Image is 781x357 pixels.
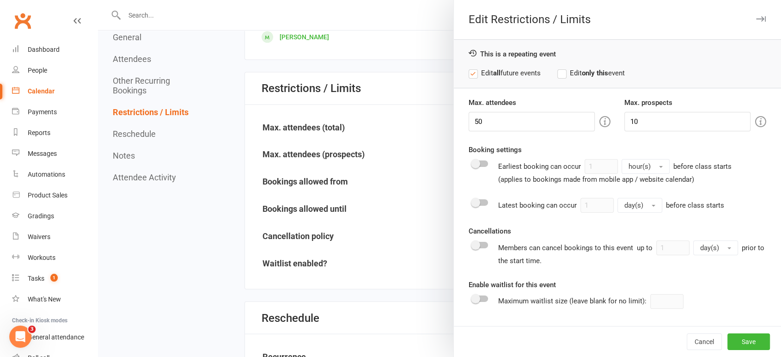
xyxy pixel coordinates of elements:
[498,294,698,309] div: Maximum waitlist size (leave blank for no limit):
[493,69,500,77] strong: all
[28,333,84,341] div: General attendance
[687,333,722,350] button: Cancel
[624,97,672,108] label: Max. prospects
[454,13,781,26] div: Edit Restrictions / Limits
[28,67,47,74] div: People
[12,327,98,348] a: General attendance kiosk mode
[666,201,724,209] span: before class starts
[28,171,65,178] div: Automations
[28,233,50,240] div: Waivers
[469,68,541,79] label: Edit future events
[28,87,55,95] div: Calendar
[12,39,98,60] a: Dashboard
[469,97,516,108] label: Max. attendees
[12,81,98,102] a: Calendar
[628,162,651,171] span: hour(s)
[12,185,98,206] a: Product Sales
[12,206,98,227] a: Gradings
[12,123,98,143] a: Reports
[12,60,98,81] a: People
[12,102,98,123] a: Payments
[469,279,556,290] label: Enable waitlist for this event
[498,198,724,213] div: Latest booking can occur
[12,164,98,185] a: Automations
[50,274,58,282] span: 1
[9,326,31,348] iframe: Intercom live chat
[498,159,732,185] div: Earliest booking can occur
[28,46,60,53] div: Dashboard
[469,226,511,237] label: Cancellations
[12,227,98,247] a: Waivers
[12,289,98,310] a: What's New
[28,254,55,261] div: Workouts
[498,240,766,266] div: Members can cancel bookings to this event
[28,326,36,333] span: 3
[28,191,67,199] div: Product Sales
[12,247,98,268] a: Workouts
[28,129,50,136] div: Reports
[469,144,522,155] label: Booking settings
[28,295,61,303] div: What's New
[28,275,44,282] div: Tasks
[28,212,54,220] div: Gradings
[727,333,770,350] button: Save
[12,143,98,164] a: Messages
[624,201,643,209] span: day(s)
[582,69,608,77] strong: only this
[617,198,662,213] button: day(s)
[12,268,98,289] a: Tasks 1
[637,240,738,255] div: up to
[28,108,57,116] div: Payments
[700,244,719,252] span: day(s)
[28,150,57,157] div: Messages
[693,240,738,255] button: day(s)
[622,159,670,174] button: hour(s)
[469,49,766,58] div: This is a repeating event
[557,68,625,79] label: Edit event
[11,9,34,32] a: Clubworx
